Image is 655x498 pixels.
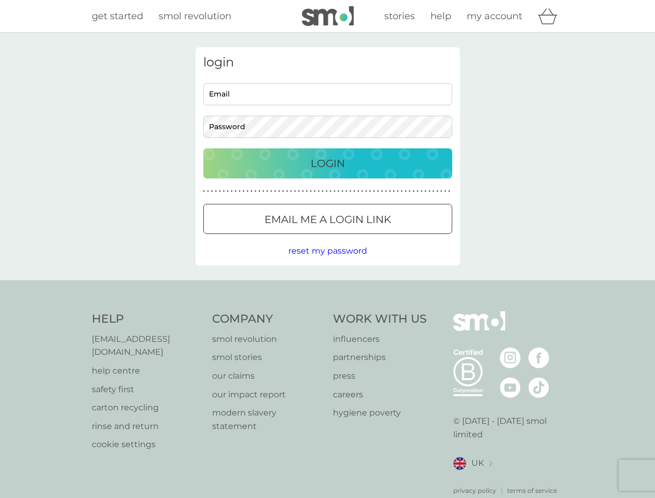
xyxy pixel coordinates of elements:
[389,189,391,194] p: ●
[471,457,484,470] span: UK
[246,189,248,194] p: ●
[384,10,415,22] span: stories
[385,189,387,194] p: ●
[436,189,438,194] p: ●
[416,189,419,194] p: ●
[243,189,245,194] p: ●
[262,189,264,194] p: ●
[92,420,202,433] p: rinse and return
[373,189,375,194] p: ●
[369,189,371,194] p: ●
[219,189,221,194] p: ●
[393,189,395,194] p: ●
[361,189,364,194] p: ●
[341,189,343,194] p: ●
[333,333,427,346] a: influencers
[203,55,452,70] h3: login
[250,189,253,194] p: ●
[302,189,304,194] p: ●
[212,311,323,327] h4: Company
[467,10,522,22] span: my account
[326,189,328,194] p: ●
[92,401,202,414] a: carton recycling
[207,189,209,194] p: ●
[330,189,332,194] p: ●
[500,377,521,398] img: visit the smol Youtube page
[453,414,564,441] p: © [DATE] - [DATE] smol limited
[405,189,407,194] p: ●
[288,246,367,256] span: reset my password
[203,189,205,194] p: ●
[489,461,492,466] img: select a new location
[264,211,391,228] p: Email me a login link
[322,189,324,194] p: ●
[333,369,427,383] a: press
[333,388,427,402] a: careers
[409,189,411,194] p: ●
[159,10,231,22] span: smol revolution
[212,388,323,402] p: our impact report
[290,189,292,194] p: ●
[377,189,379,194] p: ●
[397,189,399,194] p: ●
[425,189,427,194] p: ●
[92,10,143,22] span: get started
[413,189,415,194] p: ●
[270,189,272,194] p: ●
[453,311,505,347] img: smol
[212,333,323,346] p: smol revolution
[538,6,564,26] div: basket
[212,351,323,364] a: smol stories
[353,189,355,194] p: ●
[306,189,308,194] p: ●
[212,369,323,383] p: our claims
[318,189,320,194] p: ●
[333,351,427,364] a: partnerships
[92,438,202,451] p: cookie settings
[159,9,231,24] a: smol revolution
[500,348,521,368] img: visit the smol Instagram page
[267,189,269,194] p: ●
[350,189,352,194] p: ●
[440,189,442,194] p: ●
[298,189,300,194] p: ●
[92,333,202,359] a: [EMAIL_ADDRESS][DOMAIN_NAME]
[333,311,427,327] h4: Work With Us
[282,189,284,194] p: ●
[528,348,549,368] img: visit the smol Facebook page
[227,189,229,194] p: ●
[453,486,496,495] a: privacy policy
[278,189,280,194] p: ●
[333,189,336,194] p: ●
[384,9,415,24] a: stories
[381,189,383,194] p: ●
[92,383,202,396] a: safety first
[286,189,288,194] p: ●
[92,364,202,378] a: help centre
[507,486,557,495] a: terms of service
[401,189,403,194] p: ●
[333,406,427,420] p: hygiene poverty
[357,189,359,194] p: ●
[223,189,225,194] p: ●
[433,189,435,194] p: ●
[430,10,451,22] span: help
[255,189,257,194] p: ●
[215,189,217,194] p: ●
[288,244,367,258] button: reset my password
[294,189,296,194] p: ●
[212,406,323,433] p: modern slavery statement
[528,377,549,398] img: visit the smol Tiktok page
[338,189,340,194] p: ●
[467,9,522,24] a: my account
[258,189,260,194] p: ●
